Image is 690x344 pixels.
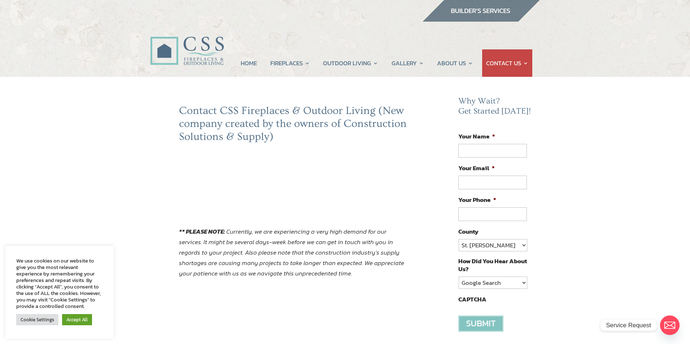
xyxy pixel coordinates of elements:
label: How Did You Hear About Us? [458,257,527,273]
a: Accept All [62,314,92,325]
h2: Contact CSS Fireplaces & Outdoor Living (New company created by the owners of Construction Soluti... [179,104,411,147]
a: HOME [241,49,257,77]
em: Currently, we are experiencing a very high demand for our services. It might be several days-week... [179,227,404,278]
label: CAPTCHA [458,295,486,303]
label: Your Phone [458,196,496,204]
div: We use cookies on our website to give you the most relevant experience by remembering your prefer... [16,257,103,309]
input: Submit [458,316,503,332]
a: FIREPLACES [270,49,310,77]
a: CONTACT US [486,49,528,77]
a: Email [660,316,680,335]
a: OUTDOOR LIVING [323,49,378,77]
a: GALLERY [392,49,424,77]
a: ABOUT US [437,49,473,77]
strong: ** PLEASE NOTE: [179,227,225,236]
a: builder services construction supply [422,15,540,24]
label: Your Email [458,164,495,172]
a: Cookie Settings [16,314,58,325]
img: CSS Fireplaces & Outdoor Living (Formerly Construction Solutions & Supply)- Jacksonville Ormond B... [150,17,224,69]
label: Your Name [458,132,495,140]
label: County [458,228,479,235]
h2: Why Wait? Get Started [DATE]! [458,96,533,120]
